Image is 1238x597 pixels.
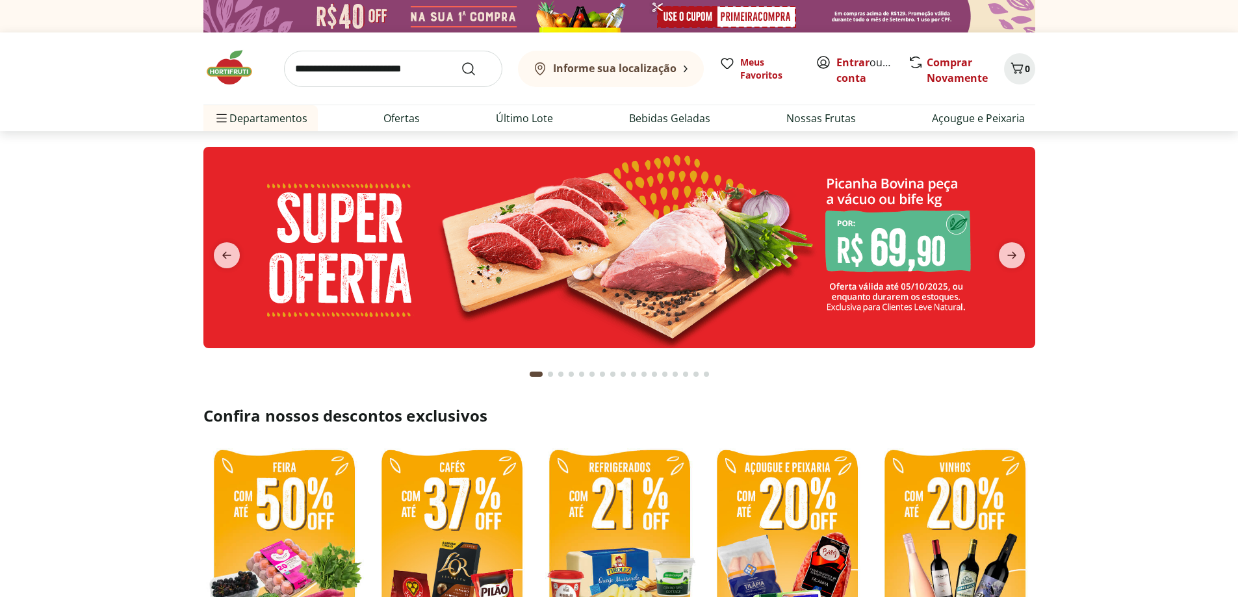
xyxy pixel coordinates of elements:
[836,55,870,70] a: Entrar
[203,48,268,87] img: Hortifruti
[719,56,800,82] a: Meus Favoritos
[597,359,608,390] button: Go to page 7 from fs-carousel
[203,405,1035,426] h2: Confira nossos descontos exclusivos
[461,61,492,77] button: Submit Search
[203,147,1035,348] img: super oferta
[649,359,660,390] button: Go to page 12 from fs-carousel
[639,359,649,390] button: Go to page 11 from fs-carousel
[927,55,988,85] a: Comprar Novamente
[527,359,545,390] button: Current page from fs-carousel
[932,110,1025,126] a: Açougue e Peixaria
[203,242,250,268] button: previous
[618,359,628,390] button: Go to page 9 from fs-carousel
[545,359,556,390] button: Go to page 2 from fs-carousel
[680,359,691,390] button: Go to page 15 from fs-carousel
[383,110,420,126] a: Ofertas
[628,359,639,390] button: Go to page 10 from fs-carousel
[576,359,587,390] button: Go to page 5 from fs-carousel
[701,359,712,390] button: Go to page 17 from fs-carousel
[629,110,710,126] a: Bebidas Geladas
[1004,53,1035,84] button: Carrinho
[691,359,701,390] button: Go to page 16 from fs-carousel
[836,55,908,85] a: Criar conta
[214,103,307,134] span: Departamentos
[284,51,502,87] input: search
[608,359,618,390] button: Go to page 8 from fs-carousel
[566,359,576,390] button: Go to page 4 from fs-carousel
[496,110,553,126] a: Último Lote
[988,242,1035,268] button: next
[553,61,677,75] b: Informe sua localização
[786,110,856,126] a: Nossas Frutas
[1025,62,1030,75] span: 0
[587,359,597,390] button: Go to page 6 from fs-carousel
[556,359,566,390] button: Go to page 3 from fs-carousel
[518,51,704,87] button: Informe sua localização
[670,359,680,390] button: Go to page 14 from fs-carousel
[214,103,229,134] button: Menu
[836,55,894,86] span: ou
[740,56,800,82] span: Meus Favoritos
[660,359,670,390] button: Go to page 13 from fs-carousel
